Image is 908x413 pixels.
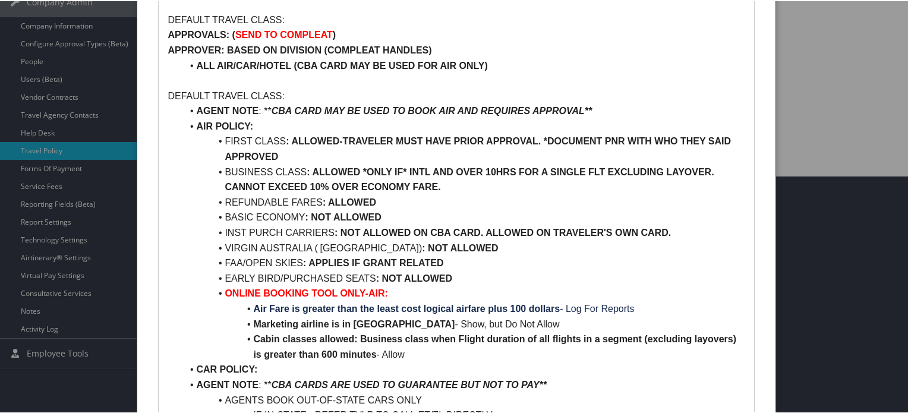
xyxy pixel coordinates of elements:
[225,166,717,191] strong: : ALLOWED *ONLY IF* INTL AND OVER 10HRS FOR A SINGLE FLT EXCLUDING LAYOVER. CANNOT EXCEED 10% OVE...
[253,318,455,328] strong: Marketing airline is in [GEOGRAPHIC_DATA]
[182,392,745,407] li: AGENTS BOOK OUT-OF-STATE CARS ONLY
[225,287,387,297] strong: ONLINE BOOKING TOOL ONLY-AIR:
[182,209,745,224] li: BASIC ECONOMY
[182,133,745,163] li: FIRST CLASS
[182,224,745,239] li: INST PURCH CARRIERS
[272,379,547,389] em: CBA CARDS ARE USED TO GUARANTEE BUT NOT TO PAY**
[182,194,745,209] li: REFUNDABLE FARES
[182,330,745,361] li: - Allow
[232,29,235,39] strong: (
[182,270,745,285] li: EARLY BIRD/PURCHASED SEATS
[168,29,229,39] strong: APPROVALS:
[560,302,634,313] span: - Log For Reports
[196,379,258,389] strong: AGENT NOTE
[335,226,671,237] strong: : NOT ALLOWED ON CBA CARD. ALLOWED ON TRAVELER'S OWN CARD.
[168,87,745,103] p: DEFAULT TRAVEL CLASS:
[168,11,745,27] p: DEFAULT TRAVEL CLASS:
[182,254,745,270] li: FAA/OPEN SKIES
[225,135,733,160] strong: : ALLOWED-TRAVELER MUST HAVE PRIOR APPROVAL. *DOCUMENT PNR WITH WHO THEY SAID APPROVED
[422,242,498,252] strong: : NOT ALLOWED
[182,239,745,255] li: VIRGIN AUSTRALIA ( [GEOGRAPHIC_DATA])
[182,316,745,331] li: - Show, but Do Not Allow
[303,257,443,267] strong: : APPLIES IF GRANT RELATED
[305,211,382,221] strong: : NOT ALLOWED
[182,163,745,194] li: BUSINESS CLASS
[376,272,452,282] strong: : NOT ALLOWED
[196,59,487,70] strong: ALL AIR/CAR/HOTEL (CBA CARD MAY BE USED FOR AIR ONLY)
[168,44,431,54] strong: APPROVER: BASED ON DIVISION (COMPLEAT HANDLES)
[196,363,257,373] strong: CAR POLICY:
[272,105,592,115] em: CBA CARD MAY BE USED TO BOOK AIR AND REQUIRES APPROVAL**
[253,302,560,313] strong: Air Fare is greater than the least cost logical airfare plus 100 dollars
[235,29,333,39] strong: SEND TO COMPLEAT
[196,120,253,130] strong: AIR POLICY:
[253,333,739,358] strong: Cabin classes allowed: Business class when Flight duration of all flights in a segment (excluding...
[333,29,336,39] strong: )
[323,196,376,206] strong: : ALLOWED
[196,105,258,115] strong: AGENT NOTE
